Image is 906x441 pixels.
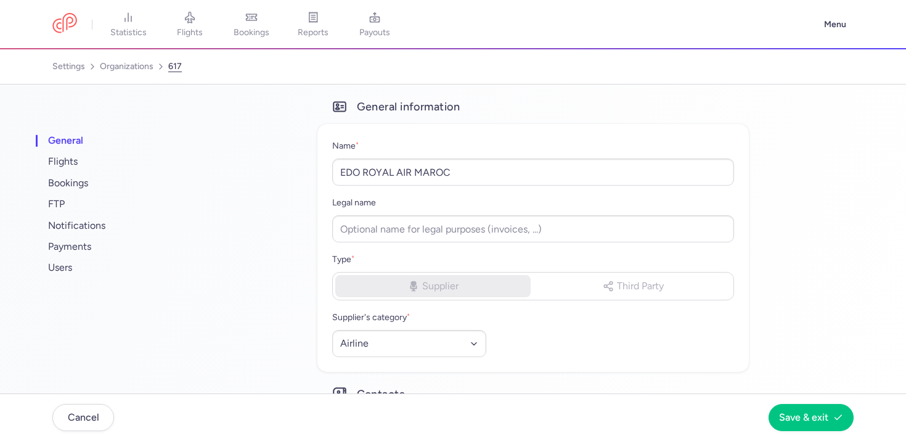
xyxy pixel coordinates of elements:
button: users [41,257,195,278]
span: payouts [359,27,390,38]
button: general [41,130,195,151]
a: flights [159,11,221,38]
button: notifications [41,215,195,236]
a: 617 [168,57,182,76]
label: Legal name [332,196,734,210]
label: Supplier's category [332,310,486,325]
h3: Contacts [317,387,749,402]
button: Save & exit [769,404,854,431]
input: Optional name for legal purposes (invoices, ...) [332,215,734,242]
a: bookings [221,11,282,38]
button: payments [41,236,195,257]
label: Name [332,139,734,154]
legend: Type [332,252,354,267]
span: bookings [234,27,269,38]
h3: General information [317,99,749,114]
button: FTP [41,194,195,215]
a: settings [52,57,85,76]
a: organizations [100,57,153,76]
a: reports [282,11,344,38]
span: statistics [110,27,147,38]
span: reports [298,27,329,38]
a: CitizenPlane red outlined logo [52,13,77,36]
input: Der Touristik, Gambia Experience... [332,159,734,186]
a: payouts [344,11,406,38]
a: statistics [97,11,159,38]
button: flights [41,151,195,172]
button: Menu [817,13,854,36]
span: Cancel [68,412,99,423]
span: Save & exit [779,412,828,423]
span: flights [177,27,203,38]
button: bookings [41,173,195,194]
button: Cancel [52,404,114,431]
